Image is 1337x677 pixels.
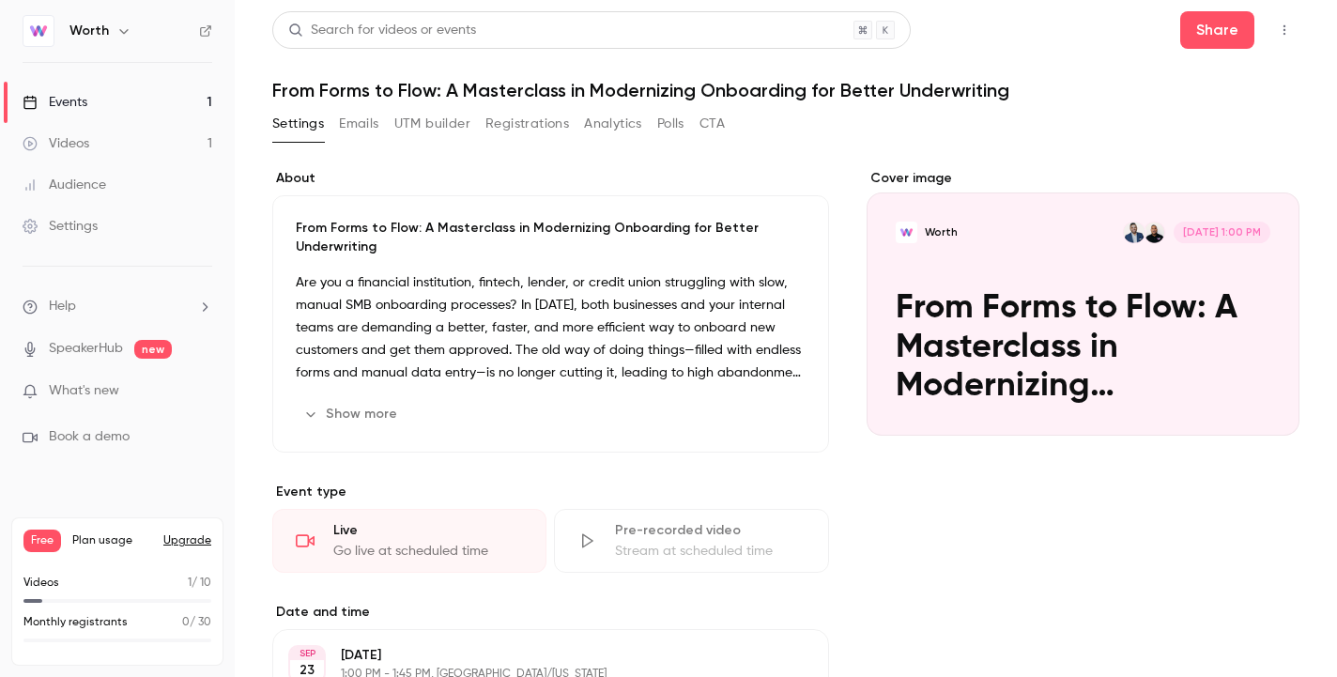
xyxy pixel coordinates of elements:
p: Are you a financial institution, fintech, lender, or credit union struggling with slow, manual SM... [296,271,806,384]
img: Worth [23,16,54,46]
button: Analytics [584,109,642,139]
a: SpeakerHub [49,339,123,359]
iframe: Noticeable Trigger [190,383,212,400]
div: Videos [23,134,89,153]
label: About [272,169,829,188]
span: Help [49,297,76,316]
div: Go live at scheduled time [333,542,523,561]
h1: From Forms to Flow: A Masterclass in Modernizing Onboarding for Better Underwriting [272,79,1299,101]
div: Audience [23,176,106,194]
span: Free [23,530,61,552]
button: Share [1180,11,1254,49]
p: Event type [272,483,829,501]
div: SEP [290,647,324,660]
button: Settings [272,109,324,139]
label: Date and time [272,603,829,622]
p: From Forms to Flow: A Masterclass in Modernizing Onboarding for Better Underwriting [296,219,806,256]
p: / 10 [188,575,211,592]
div: Live [333,521,523,540]
p: Videos [23,575,59,592]
div: Pre-recorded videoStream at scheduled time [554,509,828,573]
span: Plan usage [72,533,152,548]
button: Polls [657,109,684,139]
span: 1 [188,577,192,589]
div: Events [23,93,87,112]
button: Registrations [485,109,569,139]
p: [DATE] [341,646,730,665]
button: UTM builder [394,109,470,139]
div: Stream at scheduled time [615,542,805,561]
button: Show more [296,399,408,429]
span: What's new [49,381,119,401]
p: Monthly registrants [23,614,128,631]
div: Pre-recorded video [615,521,805,540]
span: 0 [182,617,190,628]
button: CTA [699,109,725,139]
li: help-dropdown-opener [23,297,212,316]
span: Book a demo [49,427,130,447]
div: Settings [23,217,98,236]
label: Cover image [867,169,1299,188]
p: / 30 [182,614,211,631]
div: LiveGo live at scheduled time [272,509,546,573]
div: Search for videos or events [288,21,476,40]
h6: Worth [69,22,109,40]
button: Emails [339,109,378,139]
section: Cover image [867,169,1299,436]
button: Upgrade [163,533,211,548]
span: new [134,340,172,359]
